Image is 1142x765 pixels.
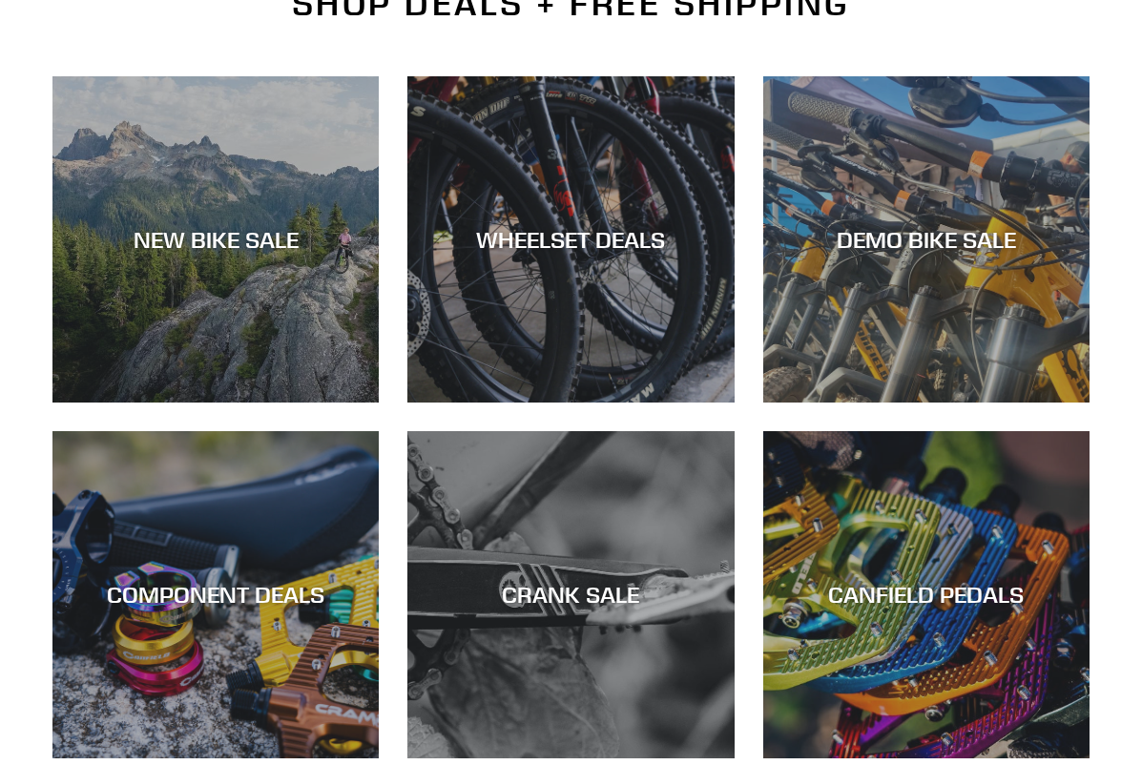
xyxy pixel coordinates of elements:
div: COMPONENT DEALS [52,581,379,609]
a: WHEELSET DEALS [407,76,734,403]
a: CANFIELD PEDALS [763,431,1090,757]
div: WHEELSET DEALS [407,226,734,254]
div: CRANK SALE [407,581,734,609]
div: DEMO BIKE SALE [763,226,1090,254]
div: NEW BIKE SALE [52,226,379,254]
a: NEW BIKE SALE [52,76,379,403]
div: CANFIELD PEDALS [763,581,1090,609]
a: CRANK SALE [407,431,734,757]
a: COMPONENT DEALS [52,431,379,757]
a: DEMO BIKE SALE [763,76,1090,403]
